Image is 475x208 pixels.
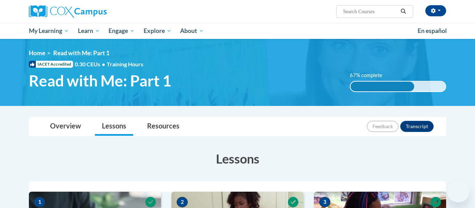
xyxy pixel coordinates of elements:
[413,24,451,38] a: En español
[29,49,45,57] a: Home
[29,5,161,18] a: Cox Campus
[73,23,104,39] a: Learn
[177,197,188,207] span: 2
[29,72,171,90] span: Read with Me: Part 1
[343,7,398,16] input: Search Courses
[319,197,330,207] span: 3
[107,61,143,67] span: Training Hours
[400,121,434,132] button: Transcript
[102,61,105,67] span: •
[104,23,139,39] a: Engage
[43,117,88,136] a: Overview
[34,197,45,207] span: 1
[144,27,171,35] span: Explore
[176,23,209,39] a: About
[350,72,390,79] label: 67% complete
[425,5,446,16] button: Account Settings
[53,49,110,57] span: Read with Me: Part 1
[75,60,107,68] span: 0.30 CEUs
[29,150,446,167] h3: Lessons
[367,121,398,132] button: Feedback
[108,27,135,35] span: Engage
[447,180,469,202] iframe: Button to launch messaging window
[24,23,73,39] a: My Learning
[78,27,100,35] span: Learn
[29,61,73,68] span: IACET Accredited
[351,82,414,91] div: 67% complete
[180,27,204,35] span: About
[18,23,457,39] div: Main menu
[140,117,186,136] a: Resources
[95,117,133,136] a: Lessons
[29,5,107,18] img: Cox Campus
[418,27,447,34] span: En español
[29,27,69,35] span: My Learning
[139,23,176,39] a: Explore
[398,7,409,16] button: Search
